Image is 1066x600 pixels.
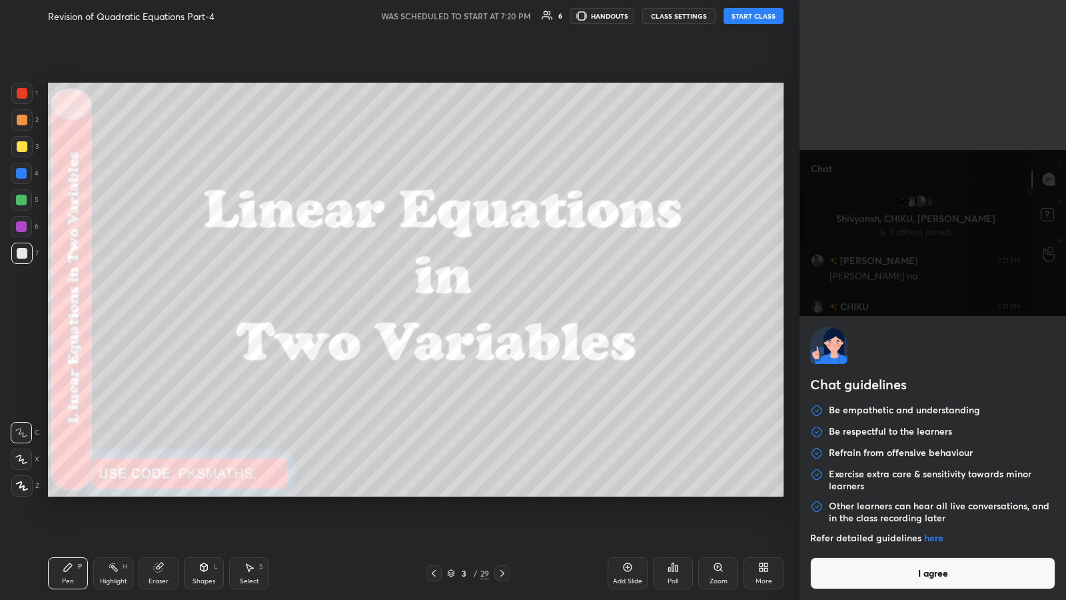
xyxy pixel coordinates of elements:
div: X [11,449,39,470]
div: 2 [11,109,39,131]
div: 6 [558,13,562,19]
div: C [11,422,39,443]
div: Eraser [149,578,169,585]
div: 1 [11,83,38,104]
h2: Chat guidelines [810,375,1055,397]
h4: Revision of Quadratic Equations Part-4 [48,10,215,23]
div: 5 [11,189,39,211]
a: here [924,531,943,544]
button: I agree [810,557,1055,589]
div: Pen [62,578,74,585]
div: Select [240,578,259,585]
div: P [78,563,82,570]
div: H [123,563,127,570]
h5: WAS SCHEDULED TO START AT 7:20 PM [381,10,531,22]
div: Highlight [100,578,127,585]
div: 3 [11,136,39,157]
div: Add Slide [613,578,642,585]
p: Be respectful to the learners [829,425,952,439]
div: S [259,563,263,570]
div: / [474,569,478,577]
div: Z [11,475,39,497]
div: 4 [11,163,39,184]
p: Refrain from offensive behaviour [829,447,973,460]
button: CLASS SETTINGS [642,8,716,24]
p: Other learners can hear all live conversations, and in the class recording later [829,500,1055,524]
div: 6 [11,216,39,237]
p: Be empathetic and understanding [829,404,980,417]
div: L [214,563,218,570]
div: Zoom [710,578,728,585]
div: Poll [668,578,678,585]
div: Shapes [193,578,215,585]
p: Refer detailed guidelines [810,532,1055,544]
p: Exercise extra care & sensitivity towards minor learners [829,468,1055,492]
div: More [756,578,772,585]
div: 3 [458,569,471,577]
div: 29 [480,567,489,579]
button: START CLASS [724,8,784,24]
div: 7 [11,243,39,264]
button: HANDOUTS [570,8,634,24]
